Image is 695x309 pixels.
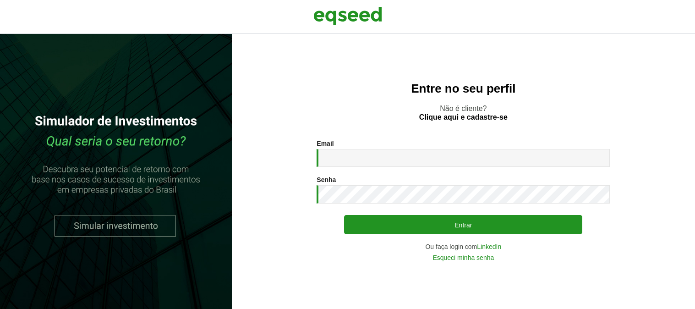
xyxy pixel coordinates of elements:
[250,82,677,95] h2: Entre no seu perfil
[432,254,494,261] a: Esqueci minha senha
[250,104,677,121] p: Não é cliente?
[477,243,501,250] a: LinkedIn
[313,5,382,28] img: EqSeed Logo
[344,215,582,234] button: Entrar
[317,140,334,147] label: Email
[317,243,610,250] div: Ou faça login com
[419,114,508,121] a: Clique aqui e cadastre-se
[317,177,336,183] label: Senha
